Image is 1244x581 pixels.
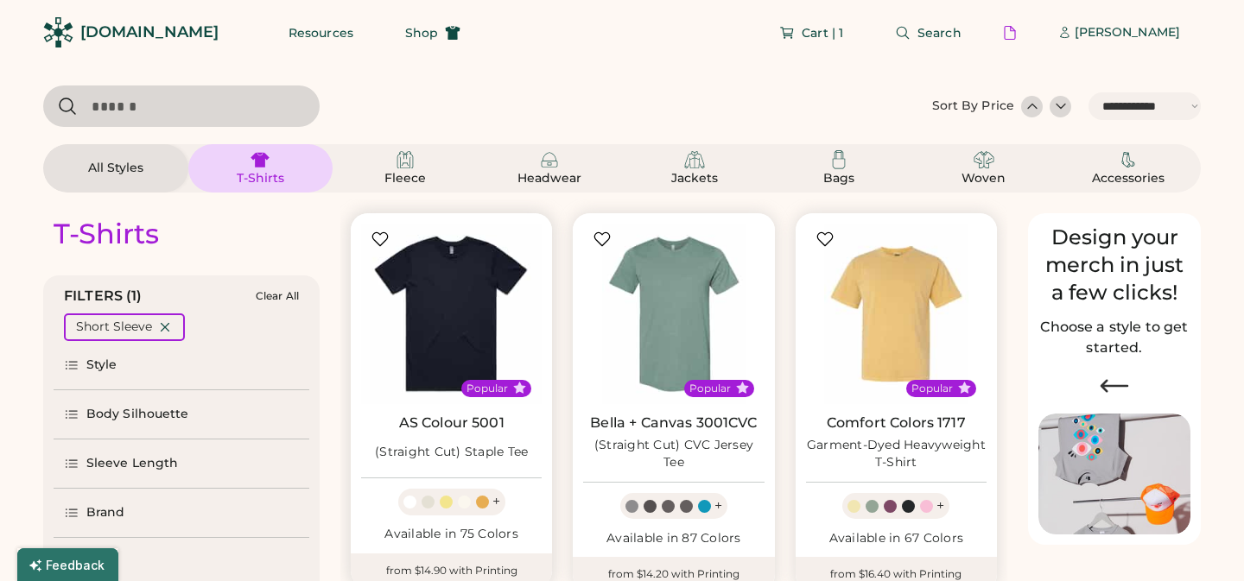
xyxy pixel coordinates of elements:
img: Fleece Icon [395,149,416,170]
div: Sleeve Length [86,455,178,472]
img: Image of Lisa Congdon Eye Print on T-Shirt and Hat [1038,414,1190,535]
button: Resources [268,16,374,50]
div: Brand [86,504,125,521]
div: Accessories [1089,170,1167,187]
div: + [936,496,944,515]
div: Woven [945,170,1023,187]
div: + [492,492,500,511]
button: Shop [384,16,481,50]
img: AS Colour 5001 (Straight Cut) Staple Tee [361,224,542,404]
div: Available in 75 Colors [361,526,542,543]
div: Jackets [656,170,733,187]
iframe: Front Chat [1162,503,1236,578]
img: Accessories Icon [1118,149,1139,170]
div: Available in 67 Colors [806,530,987,547]
div: Popular [689,382,731,395]
a: Bella + Canvas 3001CVC [590,414,757,432]
div: Headwear [511,170,588,187]
h2: Choose a style to get started. [1038,317,1190,358]
img: BELLA + CANVAS 3001CVC (Straight Cut) CVC Jersey Tee [583,224,764,404]
img: T-Shirts Icon [250,149,270,170]
a: AS Colour 5001 [399,414,505,432]
div: [PERSON_NAME] [1075,24,1180,41]
div: Style [86,357,117,374]
img: Headwear Icon [539,149,560,170]
span: Search [917,27,962,39]
a: Comfort Colors 1717 [827,414,966,432]
div: All Styles [77,160,155,177]
div: Available in 87 Colors [583,530,764,547]
img: Comfort Colors 1717 Garment-Dyed Heavyweight T-Shirt [806,224,987,404]
div: Popular [911,382,953,395]
button: Popular Style [736,382,749,395]
div: (Straight Cut) CVC Jersey Tee [583,437,764,471]
button: Popular Style [513,382,526,395]
img: Jackets Icon [684,149,705,170]
div: Short Sleeve [76,319,152,336]
button: Cart | 1 [758,16,864,50]
div: Garment-Dyed Heavyweight T-Shirt [806,437,987,471]
img: Woven Icon [974,149,994,170]
img: Bags Icon [828,149,849,170]
div: Bags [800,170,878,187]
button: Search [874,16,982,50]
span: Cart | 1 [802,27,843,39]
img: Rendered Logo - Screens [43,17,73,47]
div: T-Shirts [54,217,159,251]
div: [DOMAIN_NAME] [80,22,219,43]
div: Popular [466,382,508,395]
div: Body Silhouette [86,406,189,423]
div: Sort By Price [932,98,1014,115]
div: T-Shirts [221,170,299,187]
button: Popular Style [958,382,971,395]
div: Fleece [366,170,444,187]
div: Clear All [256,290,299,302]
div: + [714,496,722,515]
div: FILTERS (1) [64,286,143,306]
span: Shop [405,27,438,39]
div: Design your merch in just a few clicks! [1038,224,1190,306]
div: (Straight Cut) Staple Tee [375,444,528,461]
